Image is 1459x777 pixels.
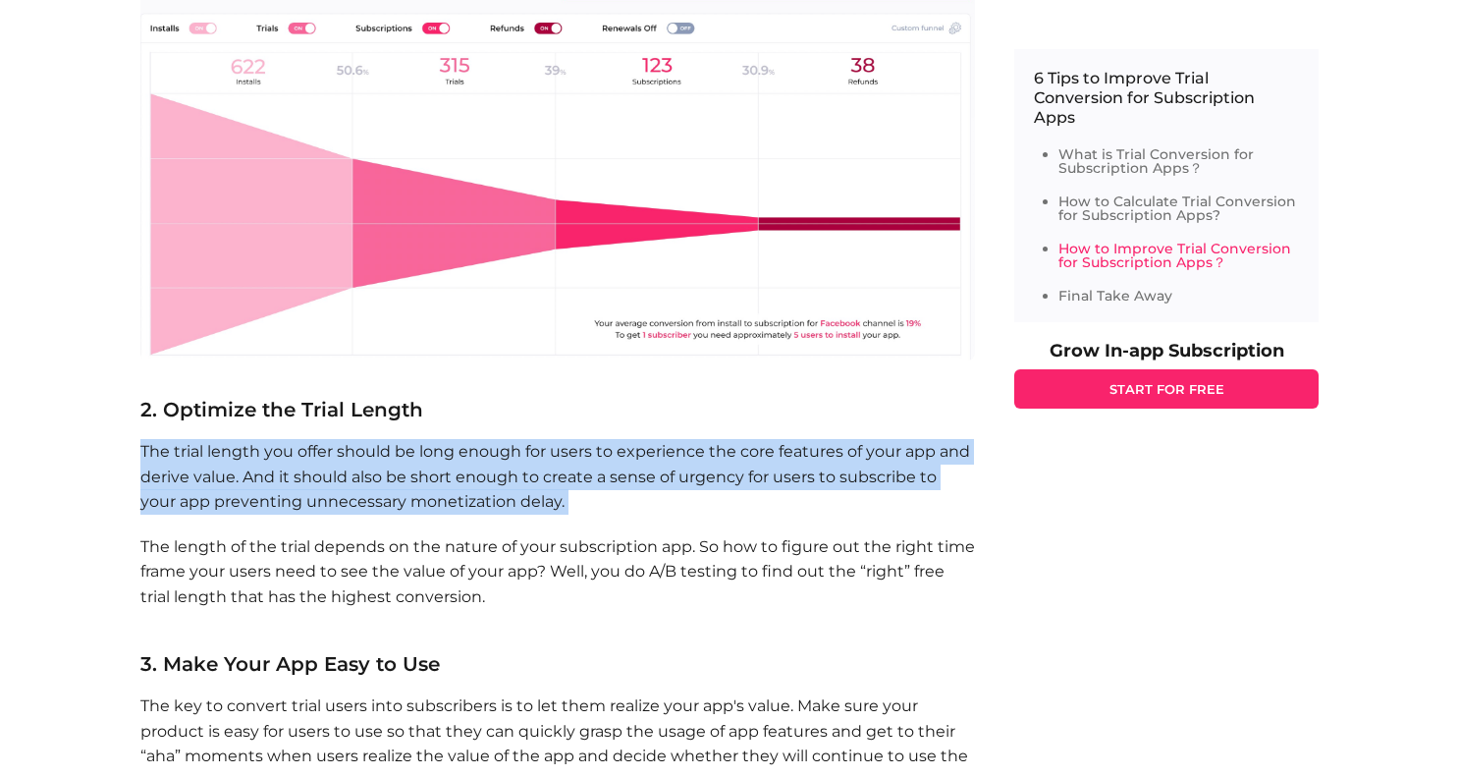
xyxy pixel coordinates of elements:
[140,380,975,419] h3: 2. Optimize the Trial Length
[1058,240,1291,271] a: How to Improve Trial Conversion for Subscription Apps？
[140,654,975,674] h3: 3. Make Your App Easy to Use
[1058,193,1296,224] a: How to Calculate Trial Conversion for Subscription Apps?
[1034,69,1299,128] p: 6 Tips to Improve Trial Conversion for Subscription Apps
[140,534,975,635] p: The length of the trial depends on the nature of your subscription app. So how to figure out the ...
[1058,287,1172,305] a: Final Take Away
[1014,369,1319,409] a: START FOR FREE
[140,439,975,515] p: The trial length you offer should be long enough for users to experience the core features of you...
[1014,342,1319,360] p: Grow In-app Subscription
[1058,145,1254,177] a: What is Trial Conversion for Subscription Apps？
